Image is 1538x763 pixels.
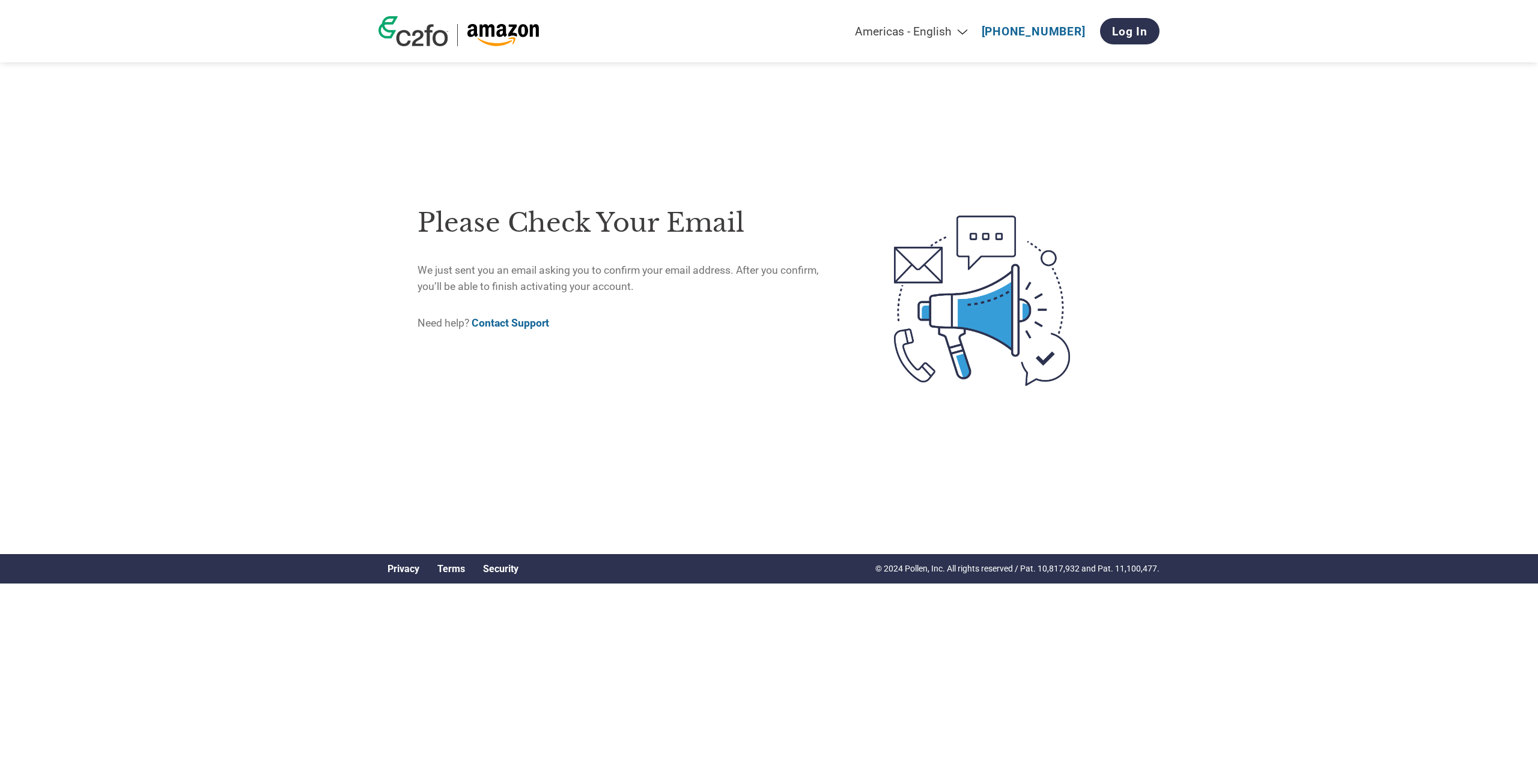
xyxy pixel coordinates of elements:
[418,204,843,243] h1: Please check your email
[437,563,465,575] a: Terms
[843,194,1120,408] img: open-email
[483,563,518,575] a: Security
[875,562,1160,575] p: © 2024 Pollen, Inc. All rights reserved / Pat. 10,817,932 and Pat. 11,100,477.
[418,262,843,294] p: We just sent you an email asking you to confirm your email address. After you confirm, you’ll be ...
[982,25,1086,38] a: [PHONE_NUMBER]
[472,317,549,329] a: Contact Support
[1100,18,1160,44] a: Log In
[378,16,448,46] img: c2fo logo
[418,315,843,331] p: Need help?
[388,563,419,575] a: Privacy
[467,24,540,46] img: Amazon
